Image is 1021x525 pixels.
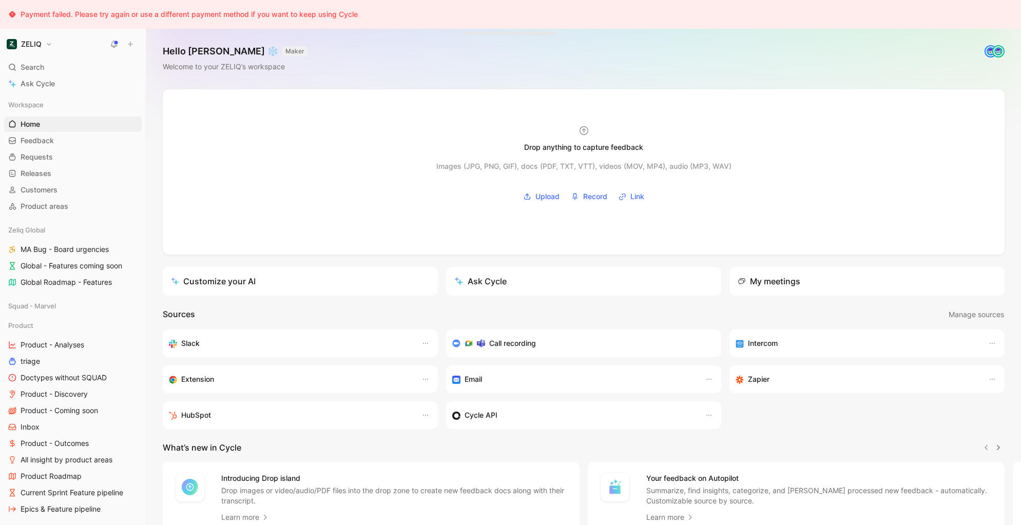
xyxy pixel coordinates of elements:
div: Squad - Marvel [4,298,142,314]
a: Learn more [221,511,269,523]
div: Forward emails to your feedback inbox [452,373,695,385]
span: Global Roadmap - Features [21,277,112,287]
img: avatar [993,46,1004,56]
button: MAKER [282,46,307,56]
span: Inbox [21,422,40,432]
a: Product - Coming soon [4,403,142,418]
h3: Cycle API [465,409,497,421]
span: Upload [535,190,560,203]
span: Customers [21,185,57,195]
div: Sync customers & send feedback from custom sources. Get inspired by our favorite use case [452,409,695,421]
a: All insight by product areas [4,452,142,468]
button: Link [615,189,648,204]
span: Product Roadmap [21,471,82,481]
div: Capture feedback from anywhere on the web [169,373,411,385]
a: Product - Analyses [4,337,142,353]
h1: ZELIQ [21,40,42,49]
h4: Your feedback on Autopilot [646,472,992,484]
h3: HubSpot [181,409,211,421]
div: Sync your customers, send feedback and get updates in Slack [169,337,411,349]
span: Workspace [8,100,44,110]
div: Capture feedback from thousands of sources with Zapier (survey results, recordings, sheets, etc). [736,373,978,385]
span: All insight by product areas [21,455,112,465]
span: Product - Coming soon [21,405,98,416]
a: Current Sprint Feature pipeline [4,485,142,500]
span: Link [630,190,644,203]
span: Releases [21,168,51,179]
div: Squad - Marvel [4,298,142,317]
span: Product [8,320,33,330]
span: Doctypes without SQUAD [21,373,107,383]
span: Product - Discovery [21,389,88,399]
span: Global - Features coming soon [21,261,122,271]
span: Product areas [21,201,68,211]
a: Requests [4,149,142,165]
span: Ask Cycle [21,77,55,90]
p: Drop images or video/audio/PDF files into the drop zone to create new feedback docs along with th... [221,485,567,506]
button: ZELIQZELIQ [4,37,55,51]
h3: Call recording [489,337,536,349]
h3: Slack [181,337,200,349]
div: Zeliq GlobalMA Bug - Board urgenciesGlobal - Features coming soonGlobal Roadmap - Features [4,222,142,290]
span: Record [583,190,607,203]
a: Global - Features coming soon [4,258,142,274]
span: triage [21,356,40,366]
a: Customers [4,182,142,198]
a: Releases [4,166,142,181]
div: Welcome to your ZELIQ’s workspace [163,61,307,73]
span: Current Sprint Feature pipeline [21,488,123,498]
button: Upload [519,189,563,204]
a: Product areas [4,199,142,214]
span: Product - Analyses [21,340,84,350]
div: Drop anything to capture feedback [524,141,643,153]
span: MA Bug - Board urgencies [21,244,109,255]
span: Epics & Feature pipeline [21,504,101,514]
button: Manage sources [948,308,1005,321]
div: Sync your customers, send feedback and get updates in Intercom [736,337,978,349]
span: Product - Outcomes [21,438,89,449]
div: Images (JPG, PNG, GIF), docs (PDF, TXT, VTT), videos (MOV, MP4), audio (MP3, WAV) [436,160,731,172]
span: Squad - Marvel [8,301,56,311]
span: Manage sources [949,308,1004,321]
div: Product [4,318,142,333]
span: Home [21,119,40,129]
span: Zeliq Global [8,225,45,235]
a: MA Bug - Board urgencies [4,242,142,257]
div: Ask Cycle [454,275,507,287]
a: Ask Cycle [4,76,142,91]
div: Zeliq Global [4,222,142,238]
img: ZELIQ [7,39,17,49]
span: Requests [21,152,53,162]
p: Summarize, find insights, categorize, and [PERSON_NAME] processed new feedback - automatically. C... [646,485,992,506]
a: Home [4,116,142,132]
span: Feedback [21,135,54,146]
button: Record [567,189,611,204]
div: Customize your AI [171,275,256,287]
h3: Email [465,373,482,385]
h3: Intercom [748,337,778,349]
h3: Zapier [748,373,769,385]
button: Ask Cycle [446,267,721,296]
h1: Hello [PERSON_NAME] ❄️ [163,45,307,57]
div: My meetings [738,275,800,287]
div: ProductProduct - AnalysestriageDoctypes without SQUADProduct - DiscoveryProduct - Coming soonInbo... [4,318,142,517]
h4: Introducing Drop island [221,472,567,484]
div: Search [4,60,142,75]
a: Learn more [646,511,695,523]
img: avatar [986,46,996,56]
div: Payment failed. Please try again or use a different payment method if you want to keep using Cycle [21,8,358,21]
a: Global Roadmap - Features [4,275,142,290]
a: Doctypes without SQUAD [4,370,142,385]
h3: Extension [181,373,214,385]
div: Record & transcribe meetings from Zoom, Meet & Teams. [452,337,707,349]
a: Epics & Feature pipeline [4,501,142,517]
h2: Sources [163,308,195,321]
a: triage [4,354,142,369]
a: Product - Discovery [4,386,142,402]
a: Product - Outcomes [4,436,142,451]
div: Workspace [4,97,142,112]
a: Inbox [4,419,142,435]
a: Feedback [4,133,142,148]
a: Product Roadmap [4,469,142,484]
span: Search [21,61,44,73]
